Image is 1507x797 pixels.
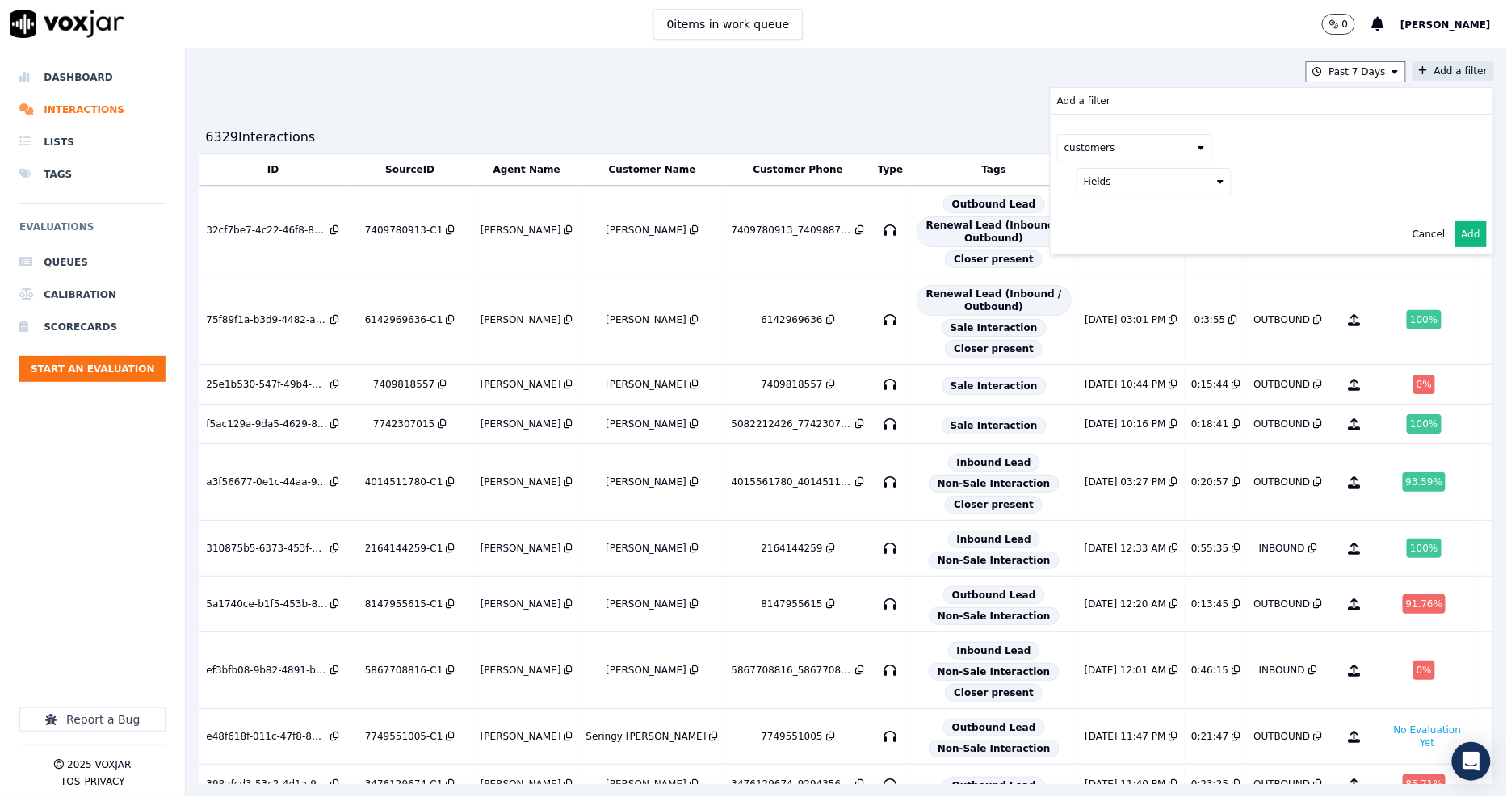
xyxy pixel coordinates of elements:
span: Outbound Lead [943,586,1045,604]
div: 0:18:41 [1191,417,1228,430]
div: [PERSON_NAME] [606,542,686,555]
div: 0:21:47 [1191,730,1228,743]
div: 91.76 % [1403,594,1446,614]
div: 75f89f1a-b3d9-4482-a44f-b6f29530a027 [206,313,327,326]
div: [PERSON_NAME] [481,598,561,610]
span: Sale Interaction [942,377,1047,395]
span: Inbound Lead [948,454,1040,472]
div: [DATE] 12:01 AM [1085,664,1166,677]
div: 0:46:15 [1191,664,1228,677]
div: [PERSON_NAME] [481,417,561,430]
button: Privacy [84,775,124,788]
p: 0 [1342,18,1349,31]
span: Closer present [945,250,1043,268]
div: [PERSON_NAME] [606,598,686,610]
div: 4014511780-C1 [365,476,443,489]
span: Non-Sale Interaction [929,740,1060,757]
div: 0:20:57 [1191,476,1228,489]
div: [PERSON_NAME] [606,778,686,791]
div: [PERSON_NAME] [481,542,561,555]
div: OUTBOUND [1254,378,1311,391]
button: Cancel [1413,228,1446,241]
button: customers [1057,134,1212,161]
div: 100 % [1407,310,1441,329]
button: No Evaluation Yet [1386,720,1469,753]
div: OUTBOUND [1254,313,1311,326]
button: 0 [1322,14,1356,35]
button: TOS [61,775,80,788]
div: [PERSON_NAME] [481,313,561,326]
div: 0 % [1413,661,1435,680]
div: 32cf7be7-4c22-46f8-8b18-1b564a22157a [206,224,327,237]
li: Interactions [19,94,166,126]
img: voxjar logo [10,10,124,38]
div: OUTBOUND [1254,417,1311,430]
div: 100 % [1407,414,1441,434]
div: 5082212426_7742307015 [732,417,853,430]
span: Inbound Lead [948,642,1040,660]
div: [PERSON_NAME] [481,664,561,677]
div: 8147955615 [761,598,822,610]
div: [PERSON_NAME] [606,417,686,430]
div: 7742307015 [373,417,434,430]
div: [PERSON_NAME] [606,476,686,489]
a: Queues [19,246,166,279]
div: 0 % [1413,375,1435,394]
div: 5867708816-C1 [365,664,443,677]
div: OUTBOUND [1254,598,1311,610]
div: 7409780913_7409887408 [732,224,853,237]
div: 6142969636-C1 [365,313,443,326]
div: 2164144259 [761,542,822,555]
span: Outbound Lead [943,777,1045,795]
div: 93.59 % [1403,472,1446,492]
li: Tags [19,158,166,191]
div: 8147955615-C1 [365,598,443,610]
button: Type [878,163,903,176]
span: Outbound Lead [943,195,1045,213]
div: [DATE] 11:40 PM [1085,778,1165,791]
div: [PERSON_NAME] [606,224,686,237]
button: SourceID [385,163,434,176]
p: Add a filter [1057,94,1110,107]
div: e48f618f-011c-47f8-8b52-83fae34a47b8 [206,730,327,743]
div: [DATE] 10:16 PM [1085,417,1165,430]
div: [DATE] 10:44 PM [1085,378,1165,391]
div: 7409818557 [373,378,434,391]
span: Non-Sale Interaction [929,552,1060,569]
div: [DATE] 03:01 PM [1085,313,1165,326]
button: Customer Phone [753,163,842,176]
div: OUTBOUND [1254,476,1311,489]
div: 7409818557 [761,378,822,391]
div: 0:23:25 [1191,778,1228,791]
div: ef3bfb08-9b82-4891-be53-f17ba0ffe33b [206,664,327,677]
button: Agent Name [493,163,560,176]
p: 2025 Voxjar [67,758,131,771]
div: [PERSON_NAME] [606,378,686,391]
div: 0:15:44 [1191,378,1228,391]
div: [DATE] 11:47 PM [1085,730,1165,743]
div: 398afcd3-53c2-4d1a-9348-abc27746b0f1 [206,778,327,791]
div: 310875b5-6373-453f-b5ff-a812c9a1c54f [206,542,327,555]
a: Calibration [19,279,166,311]
span: Sale Interaction [942,319,1047,337]
button: Customer Name [609,163,696,176]
h6: Evaluations [19,217,166,246]
div: [PERSON_NAME] [481,378,561,391]
span: Sale Interaction [942,417,1047,434]
div: 100 % [1407,539,1441,558]
button: ID [267,163,279,176]
div: [PERSON_NAME] [481,476,561,489]
span: Inbound Lead [948,531,1040,548]
div: f5ac129a-9da5-4629-88d5-ff08f9f86aad [206,417,327,430]
a: Scorecards [19,311,166,343]
div: Open Intercom Messenger [1452,742,1491,781]
button: Add [1455,221,1487,247]
span: Outbound Lead [943,719,1045,736]
div: a3f56677-0e1c-44aa-9c37-d198d99292f4 [206,476,327,489]
div: [DATE] 03:27 PM [1085,476,1165,489]
div: 5a1740ce-b1f5-453b-8d0f-bbaf3148c35b [206,598,327,610]
div: 6329 Interaction s [205,128,315,147]
div: OUTBOUND [1254,778,1311,791]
